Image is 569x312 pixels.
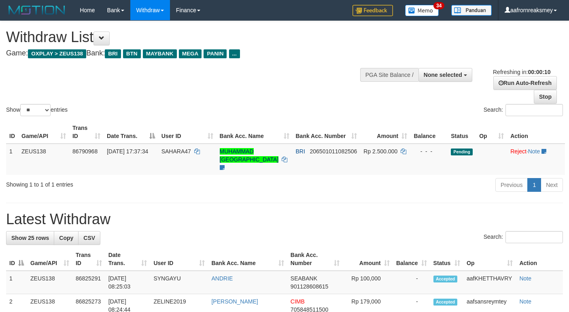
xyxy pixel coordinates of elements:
span: 86790968 [72,148,98,155]
span: [DATE] 17:37:34 [107,148,148,155]
h1: Withdraw List [6,29,371,45]
th: Game/API: activate to sort column ascending [27,248,72,271]
a: [PERSON_NAME] [211,298,258,305]
th: ID: activate to sort column descending [6,248,27,271]
h1: Latest Withdraw [6,211,563,227]
a: Show 25 rows [6,231,54,245]
th: Trans ID: activate to sort column ascending [69,121,104,144]
span: PANIN [204,49,227,58]
th: User ID: activate to sort column ascending [150,248,208,271]
td: 86825291 [72,271,105,294]
span: Show 25 rows [11,235,49,241]
input: Search: [505,104,563,116]
a: Copy [54,231,79,245]
h4: Game: Bank: [6,49,371,57]
td: - [393,271,430,294]
th: ID [6,121,18,144]
span: Copy 206501011082506 to clipboard [310,148,357,155]
a: Next [541,178,563,192]
td: Rp 100,000 [343,271,393,294]
span: Accepted [433,299,458,306]
span: Copy [59,235,73,241]
td: 1 [6,271,27,294]
a: Note [519,275,531,282]
th: Action [507,121,565,144]
td: aafKHETTHAVRY [463,271,516,294]
th: Date Trans.: activate to sort column descending [104,121,158,144]
a: Run Auto-Refresh [493,76,557,90]
span: None selected [424,72,462,78]
a: Previous [495,178,528,192]
div: - - - [414,147,444,155]
span: 34 [433,2,444,9]
span: Copy 901128608615 to clipboard [291,283,328,290]
label: Show entries [6,104,68,116]
img: Feedback.jpg [352,5,393,16]
a: ANDRIE [211,275,233,282]
td: · [507,144,565,175]
th: Amount: activate to sort column ascending [360,121,410,144]
th: Bank Acc. Number: activate to sort column ascending [293,121,361,144]
div: PGA Site Balance / [360,68,418,82]
th: Trans ID: activate to sort column ascending [72,248,105,271]
img: MOTION_logo.png [6,4,68,16]
td: ZEUS138 [18,144,69,175]
th: Bank Acc. Name: activate to sort column ascending [208,248,287,271]
td: SYNGAYU [150,271,208,294]
span: MAYBANK [143,49,177,58]
td: 1 [6,144,18,175]
th: Bank Acc. Name: activate to sort column ascending [217,121,293,144]
th: Balance [410,121,448,144]
span: CIMB [291,298,305,305]
label: Search: [484,231,563,243]
input: Search: [505,231,563,243]
span: MEGA [179,49,202,58]
span: Accepted [433,276,458,282]
span: Pending [451,149,473,155]
th: Amount: activate to sort column ascending [343,248,393,271]
img: panduan.png [451,5,492,16]
img: Button%20Memo.svg [405,5,439,16]
a: Note [519,298,531,305]
span: SEABANK [291,275,317,282]
a: Reject [510,148,527,155]
div: Showing 1 to 1 of 1 entries [6,177,231,189]
span: Refreshing in: [493,69,550,75]
th: Bank Acc. Number: activate to sort column ascending [287,248,343,271]
th: Status: activate to sort column ascending [430,248,463,271]
th: Action [516,248,563,271]
a: CSV [78,231,100,245]
td: [DATE] 08:25:03 [105,271,151,294]
span: CSV [83,235,95,241]
span: ... [229,49,240,58]
strong: 00:00:10 [528,69,550,75]
th: Balance: activate to sort column ascending [393,248,430,271]
th: Date Trans.: activate to sort column ascending [105,248,151,271]
label: Search: [484,104,563,116]
select: Showentries [20,104,51,116]
th: Op: activate to sort column ascending [463,248,516,271]
th: Game/API: activate to sort column ascending [18,121,69,144]
span: Rp 2.500.000 [363,148,397,155]
span: BRI [296,148,305,155]
span: BRI [105,49,121,58]
a: Note [528,148,540,155]
th: Status [448,121,476,144]
span: BTN [123,49,141,58]
a: Stop [534,90,557,104]
button: None selected [418,68,472,82]
span: OXPLAY > ZEUS138 [28,49,86,58]
a: 1 [527,178,541,192]
td: ZEUS138 [27,271,72,294]
th: Op: activate to sort column ascending [476,121,507,144]
th: User ID: activate to sort column ascending [158,121,217,144]
span: SAHARA47 [161,148,191,155]
a: MUHAMMAD [GEOGRAPHIC_DATA] [220,148,279,163]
